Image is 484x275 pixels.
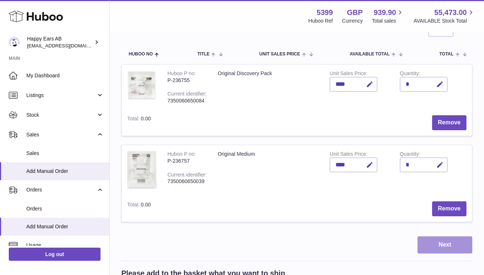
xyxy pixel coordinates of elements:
[167,91,207,98] div: Current identifier
[26,72,104,79] span: My Dashboard
[400,70,420,78] label: Quantity
[212,145,324,196] td: Original Medium
[141,116,151,121] span: 0.00
[127,151,156,189] img: Original Medium
[167,158,207,164] div: P-236757
[26,112,96,119] span: Stock
[26,242,104,249] span: Usage
[432,201,466,216] button: Remove
[141,202,151,208] span: 0.00
[413,8,475,24] a: 55,473.00 AVAILABLE Stock Total
[347,8,363,18] strong: GBP
[167,178,207,185] div: 7350060650039
[27,43,107,49] span: [EMAIL_ADDRESS][DOMAIN_NAME]
[127,116,141,123] label: Total
[432,115,466,130] button: Remove
[309,18,333,24] div: Huboo Ref
[26,131,96,138] span: Sales
[372,8,404,24] a: 939.90 Total sales
[27,35,93,49] div: Happy Ears AB
[167,97,207,104] div: 7350060650084
[212,65,324,110] td: Original Discovery Pack
[167,70,196,78] div: Huboo P no
[26,223,104,230] span: Add Manual Order
[417,236,472,253] button: Next
[374,8,396,18] span: 939.90
[330,70,367,78] label: Unit Sales Price
[127,70,156,100] img: Original Discovery Pack
[350,52,390,57] span: AVAILABLE Total
[26,92,96,99] span: Listings
[167,172,207,179] div: Current identifier
[342,18,363,24] div: Currency
[9,248,101,261] a: Log out
[26,150,104,157] span: Sales
[259,52,300,57] span: Unit Sales Price
[197,52,209,57] span: Title
[127,202,141,209] label: Total
[400,151,420,159] label: Quantity
[439,52,454,57] span: Total
[129,52,153,57] span: Huboo no
[372,18,404,24] span: Total sales
[26,168,104,175] span: Add Manual Order
[167,151,196,159] div: Huboo P no
[9,37,20,48] img: 3pl@happyearsearplugs.com
[413,18,475,24] span: AVAILABLE Stock Total
[317,8,333,18] strong: 5399
[167,77,207,84] div: P-236755
[330,151,367,159] label: Unit Sales Price
[26,186,96,193] span: Orders
[26,205,104,212] span: Orders
[434,8,467,18] span: 55,473.00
